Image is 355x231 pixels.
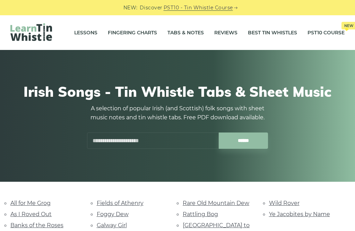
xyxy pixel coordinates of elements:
[74,24,97,41] a: Lessons
[269,200,300,206] a: Wild Rover
[97,211,129,217] a: Foggy Dew
[97,200,144,206] a: Fields of Athenry
[97,222,127,229] a: Galway Girl
[167,24,204,41] a: Tabs & Notes
[10,222,63,229] a: Banks of the Roses
[14,83,341,100] h1: Irish Songs - Tin Whistle Tabs & Sheet Music
[308,24,345,41] a: PST10 CourseNew
[84,104,271,122] p: A selection of popular Irish (and Scottish) folk songs with sheet music notes and tin whistle tab...
[10,211,52,217] a: As I Roved Out
[248,24,297,41] a: Best Tin Whistles
[269,211,330,217] a: Ye Jacobites by Name
[10,23,52,41] img: LearnTinWhistle.com
[108,24,157,41] a: Fingering Charts
[10,200,51,206] a: All for Me Grog
[214,24,237,41] a: Reviews
[183,200,249,206] a: Rare Old Mountain Dew
[183,211,218,217] a: Rattling Bog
